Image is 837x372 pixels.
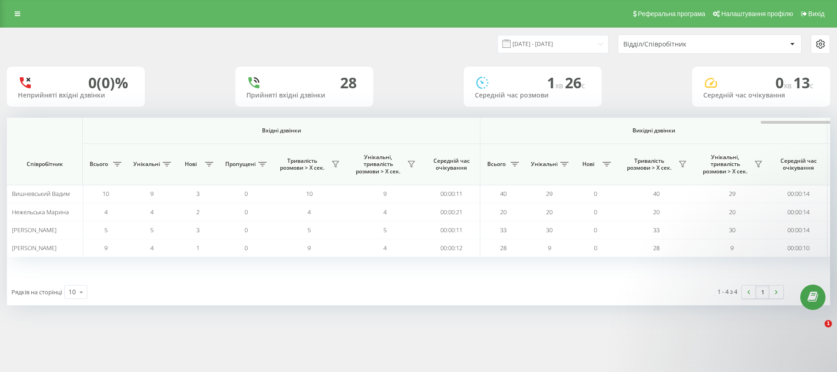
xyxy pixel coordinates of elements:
span: Налаштування профілю [721,10,793,17]
span: Нові [577,160,600,168]
span: 20 [500,208,507,216]
span: 4 [150,244,154,252]
div: 0 (0)% [88,74,128,92]
span: 0 [594,226,597,234]
span: 28 [500,244,507,252]
span: Унікальні [531,160,558,168]
div: Прийняті вхідні дзвінки [246,92,362,99]
span: Всього [87,160,110,168]
span: Вишневський Вадим [12,189,70,198]
span: 5 [307,226,311,234]
span: 9 [307,244,311,252]
span: 30 [546,226,552,234]
span: 0 [594,244,597,252]
span: 0 [245,244,248,252]
td: 00:00:12 [423,239,480,257]
span: 28 [653,244,660,252]
span: 0 [594,189,597,198]
span: [PERSON_NAME] [12,226,57,234]
span: Середній час очікування [430,157,473,172]
span: 1 [825,320,832,327]
span: 0 [245,208,248,216]
span: 0 [594,208,597,216]
span: 40 [653,189,660,198]
iframe: Intercom live chat [806,320,828,342]
span: Вхідні дзвінки [107,127,456,134]
td: 00:00:21 [423,203,480,221]
span: 9 [548,244,551,252]
span: 9 [383,189,387,198]
span: Рядків на сторінці [11,288,62,296]
span: 5 [104,226,108,234]
span: Вихідні дзвінки [502,127,806,134]
span: 2 [196,208,199,216]
div: 28 [340,74,357,92]
span: Унікальні [133,160,160,168]
span: Всього [485,160,508,168]
span: 0 [245,226,248,234]
span: [PERSON_NAME] [12,244,57,252]
span: 0 [245,189,248,198]
div: 10 [68,287,76,297]
div: Неприйняті вхідні дзвінки [18,92,134,99]
div: Середній час очікування [703,92,819,99]
span: Співробітник [15,160,74,168]
span: 9 [104,244,108,252]
span: Вихід [809,10,825,17]
span: 4 [307,208,311,216]
span: Реферальна програма [638,10,706,17]
span: 4 [104,208,108,216]
span: Унікальні, тривалість розмови > Х сек. [352,154,404,175]
span: 10 [102,189,109,198]
span: 10 [306,189,313,198]
span: 4 [383,208,387,216]
span: 20 [653,208,660,216]
span: 33 [500,226,507,234]
span: хв [555,80,565,91]
span: 0 [775,73,793,92]
span: 9 [150,189,154,198]
span: 1 [196,244,199,252]
td: 00:00:11 [423,185,480,203]
span: Нежельська Марина [12,208,69,216]
div: Середній час розмови [475,92,591,99]
span: 26 [565,73,585,92]
span: 3 [196,226,199,234]
span: 4 [383,244,387,252]
span: c [581,80,585,91]
span: Пропущені [225,160,256,168]
td: 00:00:11 [423,221,480,239]
span: 40 [500,189,507,198]
span: 33 [653,226,660,234]
span: Нові [179,160,202,168]
span: 5 [150,226,154,234]
span: хв [784,80,793,91]
span: c [810,80,814,91]
span: 1 [547,73,565,92]
span: Тривалість розмови > Х сек. [623,157,676,172]
span: 4 [150,208,154,216]
span: 13 [793,73,814,92]
span: 3 [196,189,199,198]
div: Відділ/Співробітник [623,40,733,48]
span: 29 [546,189,552,198]
span: 5 [383,226,387,234]
span: Тривалість розмови > Х сек. [276,157,329,172]
span: 20 [546,208,552,216]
